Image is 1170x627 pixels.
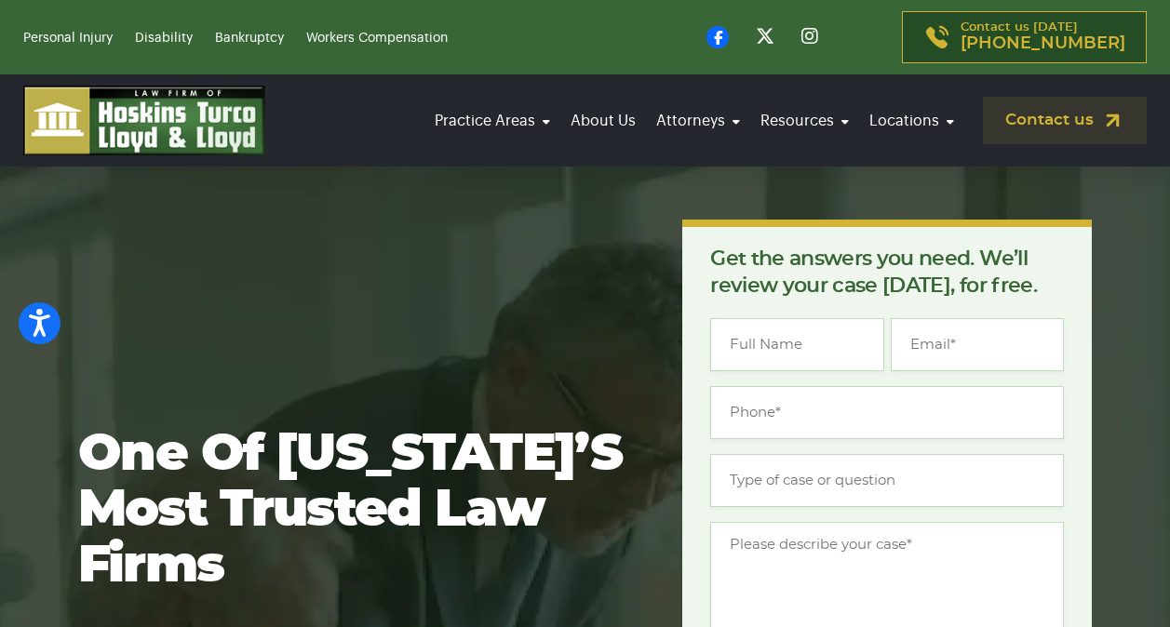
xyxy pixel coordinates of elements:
h1: One of [US_STATE]’s most trusted law firms [78,427,624,594]
img: logo [23,86,265,155]
a: Personal Injury [23,32,113,45]
span: [PHONE_NUMBER] [961,34,1125,53]
a: Attorneys [651,95,746,147]
input: Full Name [710,318,883,371]
a: About Us [565,95,641,147]
a: Bankruptcy [215,32,284,45]
a: Resources [755,95,854,147]
a: Contact us [983,97,1147,144]
input: Phone* [710,386,1064,439]
a: Contact us [DATE][PHONE_NUMBER] [902,11,1147,63]
a: Locations [864,95,960,147]
a: Workers Compensation [306,32,448,45]
input: Email* [891,318,1064,371]
p: Get the answers you need. We’ll review your case [DATE], for free. [710,246,1064,300]
a: Practice Areas [429,95,556,147]
a: Disability [135,32,193,45]
p: Contact us [DATE] [961,21,1125,53]
input: Type of case or question [710,454,1064,507]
